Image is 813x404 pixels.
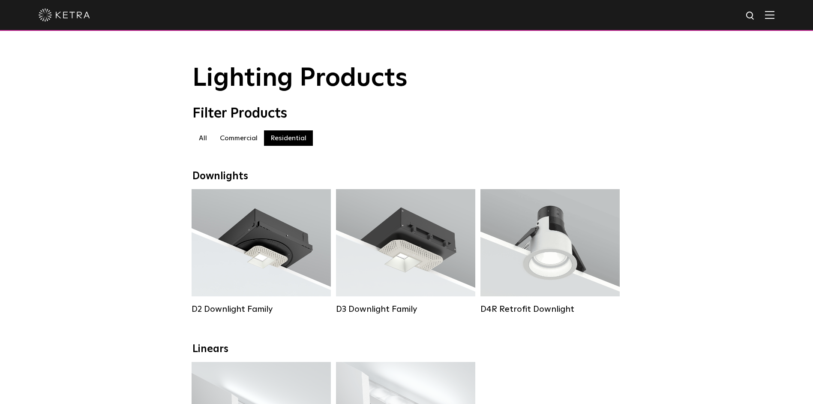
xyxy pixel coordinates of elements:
div: Linears [192,343,621,356]
label: Residential [264,130,313,146]
div: D4R Retrofit Downlight [480,304,620,314]
img: Hamburger%20Nav.svg [765,11,774,19]
a: D2 Downlight Family Lumen Output:1200Colors:White / Black / Gloss Black / Silver / Bronze / Silve... [192,189,331,314]
div: D2 Downlight Family [192,304,331,314]
label: Commercial [213,130,264,146]
div: D3 Downlight Family [336,304,475,314]
div: Filter Products [192,106,621,122]
img: search icon [745,11,756,21]
a: D4R Retrofit Downlight Lumen Output:800Colors:White / BlackBeam Angles:15° / 25° / 40° / 60°Watta... [480,189,620,314]
label: All [192,130,213,146]
div: Downlights [192,170,621,183]
img: ketra-logo-2019-white [39,9,90,21]
a: D3 Downlight Family Lumen Output:700 / 900 / 1100Colors:White / Black / Silver / Bronze / Paintab... [336,189,475,314]
span: Lighting Products [192,66,408,91]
